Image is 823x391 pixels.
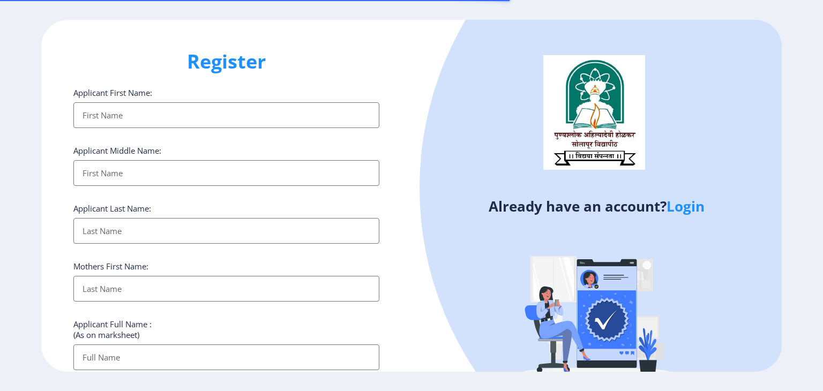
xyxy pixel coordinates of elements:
label: Applicant Full Name : (As on marksheet) [73,319,152,340]
input: First Name [73,102,379,128]
img: logo [543,55,645,170]
input: First Name [73,160,379,186]
label: Applicant Middle Name: [73,145,161,156]
h4: Already have an account? [420,198,774,215]
h1: Register [73,49,379,74]
label: Mothers First Name: [73,261,148,272]
a: Login [667,197,705,216]
input: Last Name [73,218,379,244]
label: Applicant First Name: [73,87,152,98]
label: Applicant Last Name: [73,203,151,214]
input: Full Name [73,344,379,370]
input: Last Name [73,276,379,302]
